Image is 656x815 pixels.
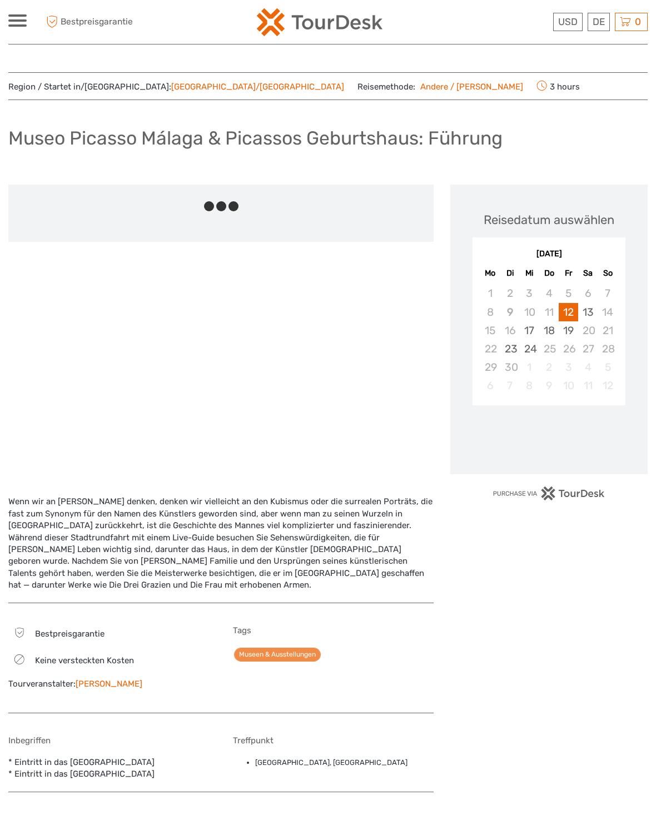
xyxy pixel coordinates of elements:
[480,266,500,281] div: Mo
[500,303,520,321] div: Not available Dienstag, 9. September 2025
[559,321,578,340] div: Choose Freitag, 19. September 2025
[520,303,539,321] div: Not available Mittwoch, 10. September 2025
[476,284,622,395] div: month 2025-09
[8,81,344,93] span: Region / Startet in/[GEOGRAPHIC_DATA]:
[520,284,539,302] div: Not available Mittwoch, 3. September 2025
[480,376,500,395] div: Not available Montag, 6. Oktober 2025
[234,648,321,662] a: Museen & Ausstellungen
[500,376,520,395] div: Not available Dienstag, 7. Oktober 2025
[255,757,434,769] li: [GEOGRAPHIC_DATA], [GEOGRAPHIC_DATA]
[35,629,105,639] span: Bestpreisgarantie
[539,284,559,302] div: Not available Donnerstag, 4. September 2025
[578,376,598,395] div: Not available Samstag, 11. Oktober 2025
[598,376,617,395] div: Not available Sonntag, 12. Oktober 2025
[480,303,500,321] div: Not available Montag, 8. September 2025
[484,211,614,228] div: Reisedatum auswählen
[536,78,580,94] span: 3 hours
[480,358,500,376] div: Not available Montag, 29. September 2025
[598,358,617,376] div: Not available Sonntag, 5. Oktober 2025
[559,358,578,376] div: Not available Freitag, 3. Oktober 2025
[559,376,578,395] div: Not available Freitag, 10. Oktober 2025
[578,284,598,302] div: Not available Samstag, 6. September 2025
[588,13,610,31] div: DE
[578,358,598,376] div: Not available Samstag, 4. Oktober 2025
[545,434,553,441] div: Loading...
[500,358,520,376] div: Not available Dienstag, 30. September 2025
[500,284,520,302] div: Not available Dienstag, 2. September 2025
[520,376,539,395] div: Not available Mittwoch, 8. Oktober 2025
[8,736,210,781] div: * Eintritt in das [GEOGRAPHIC_DATA] * Eintritt in das [GEOGRAPHIC_DATA]
[76,679,142,689] a: [PERSON_NAME]
[598,303,617,321] div: Not available Sonntag, 14. September 2025
[415,82,523,92] a: Andere / [PERSON_NAME]
[559,266,578,281] div: Fr
[493,486,605,500] img: PurchaseViaTourDesk.png
[539,376,559,395] div: Not available Donnerstag, 9. Oktober 2025
[558,16,578,27] span: USD
[578,321,598,340] div: Not available Samstag, 20. September 2025
[539,303,559,321] div: Not available Donnerstag, 11. September 2025
[520,321,539,340] div: Choose Mittwoch, 17. September 2025
[500,321,520,340] div: Not available Dienstag, 16. September 2025
[598,321,617,340] div: Not available Sonntag, 21. September 2025
[8,496,434,591] div: Wenn wir an [PERSON_NAME] denken, denken wir vielleicht an den Kubismus oder die surrealen Porträ...
[357,78,523,94] span: Reisemethode:
[559,340,578,358] div: Not available Freitag, 26. September 2025
[480,284,500,302] div: Not available Montag, 1. September 2025
[578,340,598,358] div: Not available Samstag, 27. September 2025
[35,655,134,665] span: Keine versteckten Kosten
[500,340,520,358] div: Choose Dienstag, 23. September 2025
[578,266,598,281] div: Sa
[559,303,578,321] div: Choose Freitag, 12. September 2025
[559,284,578,302] div: Not available Freitag, 5. September 2025
[8,736,210,746] h5: Inbegriffen
[257,8,382,36] img: 2254-3441b4b5-4e5f-4d00-b396-31f1d84a6ebf_logo_small.png
[633,16,643,27] span: 0
[8,127,503,150] h1: Museo Picasso Málaga & Picassos Geburtshaus: Führung
[578,303,598,321] div: Choose Samstag, 13. September 2025
[520,358,539,376] div: Not available Mittwoch, 1. Oktober 2025
[43,13,168,31] span: Bestpreisgarantie
[598,284,617,302] div: Not available Sonntag, 7. September 2025
[473,249,625,260] div: [DATE]
[598,266,617,281] div: So
[500,266,520,281] div: Di
[233,625,434,635] h5: Tags
[539,358,559,376] div: Not available Donnerstag, 2. Oktober 2025
[480,321,500,340] div: Not available Montag, 15. September 2025
[520,340,539,358] div: Choose Mittwoch, 24. September 2025
[539,321,559,340] div: Choose Donnerstag, 18. September 2025
[539,266,559,281] div: Do
[539,340,559,358] div: Not available Donnerstag, 25. September 2025
[598,340,617,358] div: Not available Sonntag, 28. September 2025
[171,82,344,92] a: [GEOGRAPHIC_DATA]/[GEOGRAPHIC_DATA]
[480,340,500,358] div: Not available Montag, 22. September 2025
[233,736,434,746] h5: Treffpunkt
[8,678,210,690] div: Tourveranstalter:
[520,266,539,281] div: Mi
